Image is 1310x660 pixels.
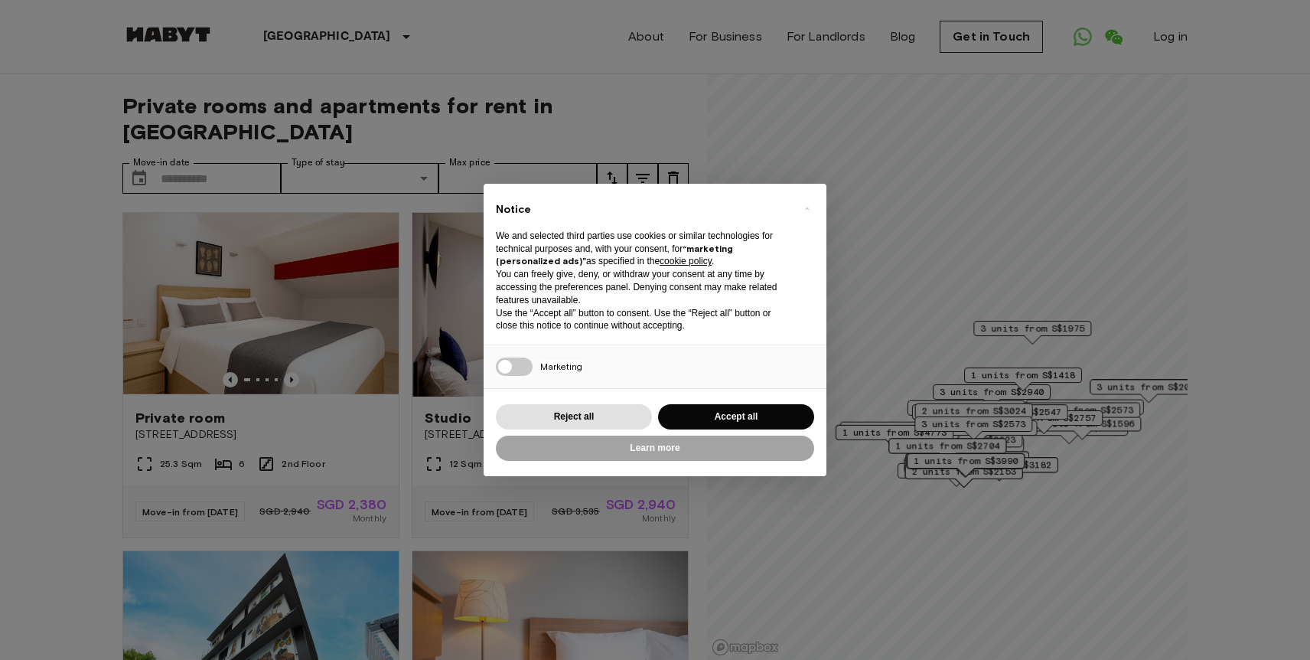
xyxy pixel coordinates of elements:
[496,202,790,217] h2: Notice
[540,361,582,372] span: Marketing
[496,243,733,267] strong: “marketing (personalized ads)”
[496,230,790,268] p: We and selected third parties use cookies or similar technologies for technical purposes and, wit...
[496,268,790,306] p: You can freely give, deny, or withdraw your consent at any time by accessing the preferences pane...
[660,256,712,266] a: cookie policy
[496,404,652,430] button: Reject all
[804,199,810,217] span: ×
[496,307,790,333] p: Use the “Accept all” button to consent. Use the “Reject all” button or close this notice to conti...
[794,196,819,221] button: Close this notice
[658,404,814,430] button: Accept all
[496,436,814,461] button: Learn more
